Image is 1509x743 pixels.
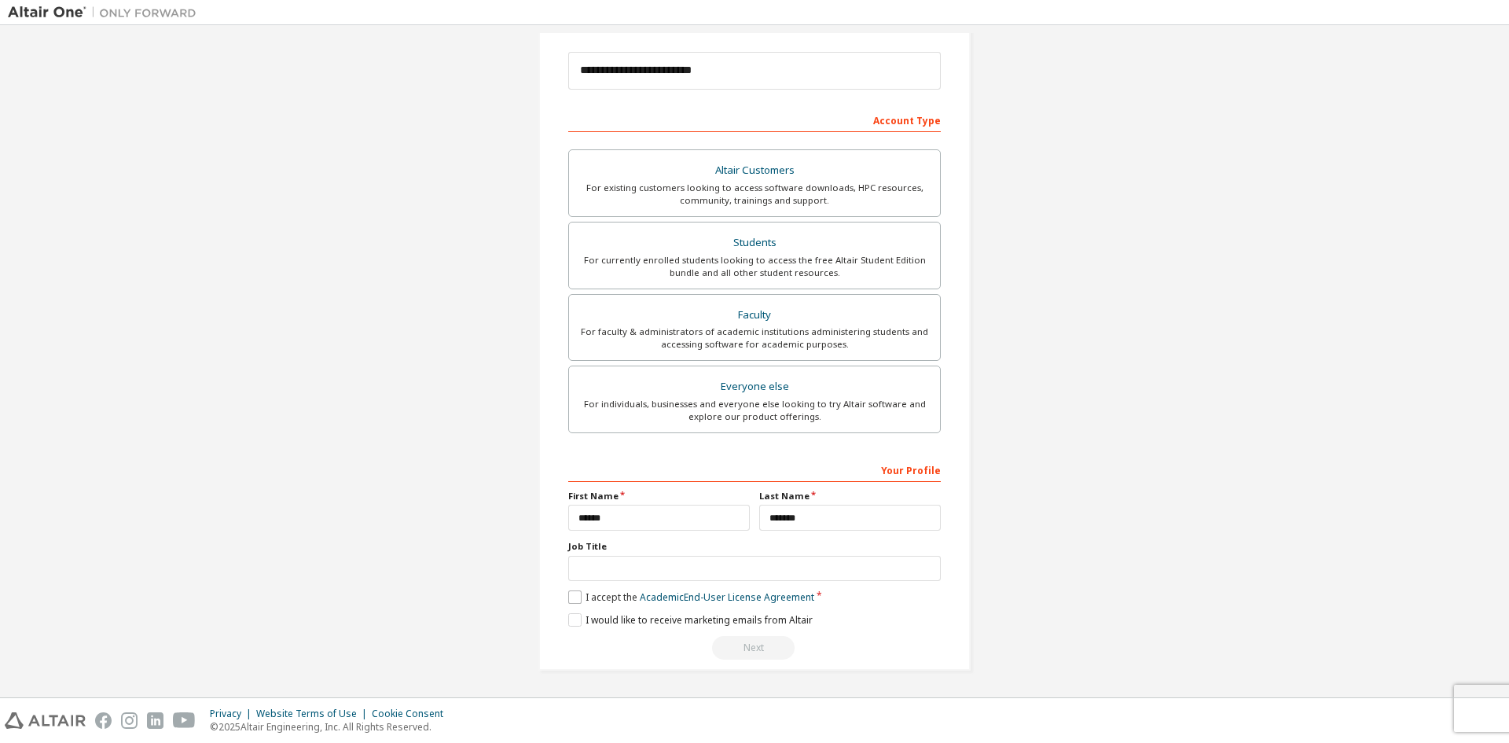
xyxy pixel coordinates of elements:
[95,712,112,729] img: facebook.svg
[640,590,814,604] a: Academic End-User License Agreement
[210,708,256,720] div: Privacy
[568,590,814,604] label: I accept the
[372,708,453,720] div: Cookie Consent
[173,712,196,729] img: youtube.svg
[578,182,931,207] div: For existing customers looking to access software downloads, HPC resources, community, trainings ...
[568,107,941,132] div: Account Type
[568,457,941,482] div: Your Profile
[568,540,941,553] label: Job Title
[568,490,750,502] label: First Name
[578,304,931,326] div: Faculty
[5,712,86,729] img: altair_logo.svg
[121,712,138,729] img: instagram.svg
[578,326,931,351] div: For faculty & administrators of academic institutions administering students and accessing softwa...
[578,160,931,182] div: Altair Customers
[578,232,931,254] div: Students
[568,636,941,660] div: Read and acccept EULA to continue
[210,720,453,734] p: © 2025 Altair Engineering, Inc. All Rights Reserved.
[568,613,813,627] label: I would like to receive marketing emails from Altair
[147,712,163,729] img: linkedin.svg
[578,254,931,279] div: For currently enrolled students looking to access the free Altair Student Edition bundle and all ...
[759,490,941,502] label: Last Name
[578,376,931,398] div: Everyone else
[578,398,931,423] div: For individuals, businesses and everyone else looking to try Altair software and explore our prod...
[256,708,372,720] div: Website Terms of Use
[8,5,204,20] img: Altair One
